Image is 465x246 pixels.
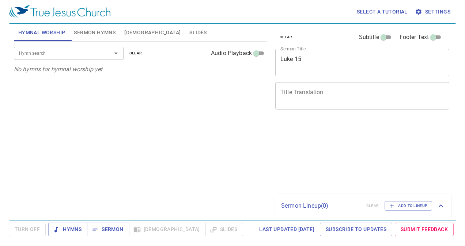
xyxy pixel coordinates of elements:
span: Hymns [54,225,82,234]
textarea: Luke 15 [280,55,444,69]
button: Hymns [48,223,87,236]
span: Submit Feedback [401,225,448,234]
a: Subscribe to Updates [320,223,392,236]
button: clear [275,33,297,42]
button: Open [111,48,121,58]
div: Sermon Lineup(0)clearAdd to Lineup [275,194,451,218]
span: Audio Playback [211,49,252,58]
span: Hymnal Worship [18,28,65,37]
a: Submit Feedback [395,223,454,236]
button: Add to Lineup [385,201,432,211]
a: Last updated [DATE] [256,223,317,236]
span: Settings [416,7,450,16]
button: Select a tutorial [354,5,411,19]
span: Last updated [DATE] [259,225,314,234]
span: [DEMOGRAPHIC_DATA] [124,28,181,37]
i: No hymns for hymnal worship yet [14,66,103,73]
img: True Jesus Church [9,5,110,18]
p: Sermon Lineup ( 0 ) [281,201,360,210]
button: clear [125,49,147,58]
span: Subtitle [359,33,379,42]
button: Settings [413,5,453,19]
span: Sermon Hymns [74,28,116,37]
span: Select a tutorial [357,7,408,16]
span: Subscribe to Updates [326,225,386,234]
span: clear [129,50,142,57]
span: Footer Text [400,33,429,42]
span: Add to Lineup [389,203,427,209]
span: Sermon [93,225,123,234]
span: Slides [189,28,207,37]
iframe: from-child [272,117,415,191]
button: Sermon [87,223,129,236]
span: clear [280,34,292,41]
